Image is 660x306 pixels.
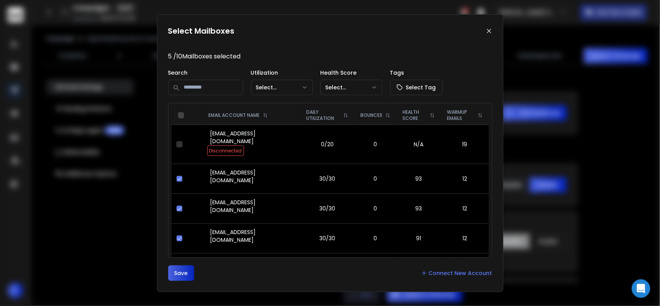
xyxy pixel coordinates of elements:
td: 91 [396,253,441,283]
p: 0 [359,140,392,148]
td: 0/20 [300,125,354,164]
p: BOUNCES [360,112,382,118]
p: 0 [359,205,392,212]
p: HEALTH SCORE [402,109,427,121]
td: 30/30 [300,194,354,224]
p: Search [168,69,243,77]
p: [EMAIL_ADDRESS][DOMAIN_NAME] [210,228,296,244]
td: 30/30 [300,164,354,194]
p: [EMAIL_ADDRESS][DOMAIN_NAME] [210,198,296,214]
td: 93 [396,164,441,194]
button: Select Tag [390,80,443,95]
p: 5 / 10 Mailboxes selected [168,52,492,61]
p: N/A [401,140,436,148]
td: 12 [441,164,488,194]
p: Tags [390,69,443,77]
p: Utilization [251,69,313,77]
button: Select... [321,80,382,95]
p: Health Score [321,69,382,77]
td: 19 [441,125,488,164]
td: 93 [396,194,441,224]
button: Save [168,265,194,281]
p: DAILY UTILIZATION [306,109,340,121]
p: WARMUP EMAILS [447,109,474,121]
p: [EMAIL_ADDRESS][DOMAIN_NAME] [210,130,296,145]
span: Disconnected [207,145,244,156]
h1: Select Mailboxes [168,26,235,36]
a: Connect New Account [421,269,492,277]
p: [EMAIL_ADDRESS][DOMAIN_NAME] [210,169,296,184]
div: EMAIL ACCOUNT NAME [209,112,294,118]
div: Open Intercom Messenger [632,279,650,298]
td: 12 [441,194,488,224]
td: 12 [441,224,488,253]
td: 30/30 [300,224,354,253]
td: 30/30 [300,253,354,283]
p: 0 [359,234,392,242]
button: Select... [251,80,313,95]
td: 91 [396,224,441,253]
td: 12 [441,253,488,283]
p: 0 [359,175,392,183]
